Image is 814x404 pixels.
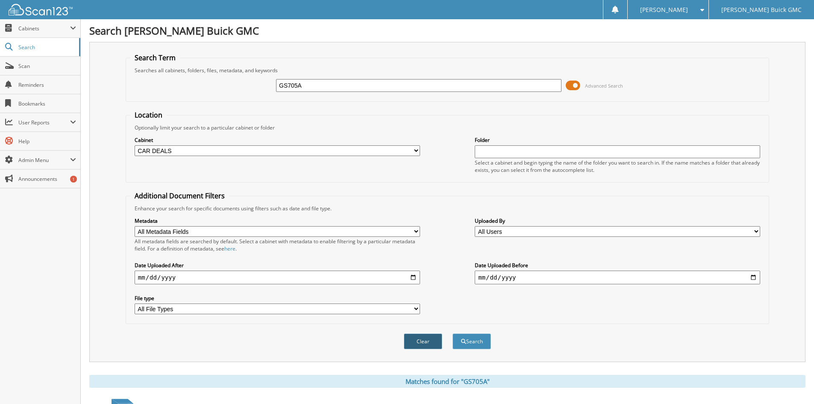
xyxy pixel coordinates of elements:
[130,110,167,120] legend: Location
[130,124,764,131] div: Optionally limit your search to a particular cabinet or folder
[585,83,623,89] span: Advanced Search
[135,217,420,224] label: Metadata
[721,7,802,12] span: [PERSON_NAME] Buick GMC
[130,53,180,62] legend: Search Term
[70,176,77,183] div: 1
[89,24,805,38] h1: Search [PERSON_NAME] Buick GMC
[130,205,764,212] div: Enhance your search for specific documents using filters such as date and file type.
[18,81,76,88] span: Reminders
[135,295,420,302] label: File type
[130,191,229,201] legend: Additional Document Filters
[18,62,76,70] span: Scan
[404,333,442,349] button: Clear
[89,375,805,388] div: Matches found for "GS705A"
[475,262,760,269] label: Date Uploaded Before
[640,7,688,12] span: [PERSON_NAME]
[135,262,420,269] label: Date Uploaded After
[475,136,760,144] label: Folder
[9,4,73,15] img: scan123-logo-white.svg
[18,100,76,107] span: Bookmarks
[475,217,760,224] label: Uploaded By
[453,333,491,349] button: Search
[18,175,76,183] span: Announcements
[224,245,235,252] a: here
[135,136,420,144] label: Cabinet
[475,159,760,174] div: Select a cabinet and begin typing the name of the folder you want to search in. If the name match...
[135,238,420,252] div: All metadata fields are searched by default. Select a cabinet with metadata to enable filtering b...
[475,271,760,284] input: end
[130,67,764,74] div: Searches all cabinets, folders, files, metadata, and keywords
[18,25,70,32] span: Cabinets
[18,119,70,126] span: User Reports
[18,44,75,51] span: Search
[135,271,420,284] input: start
[18,138,76,145] span: Help
[18,156,70,164] span: Admin Menu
